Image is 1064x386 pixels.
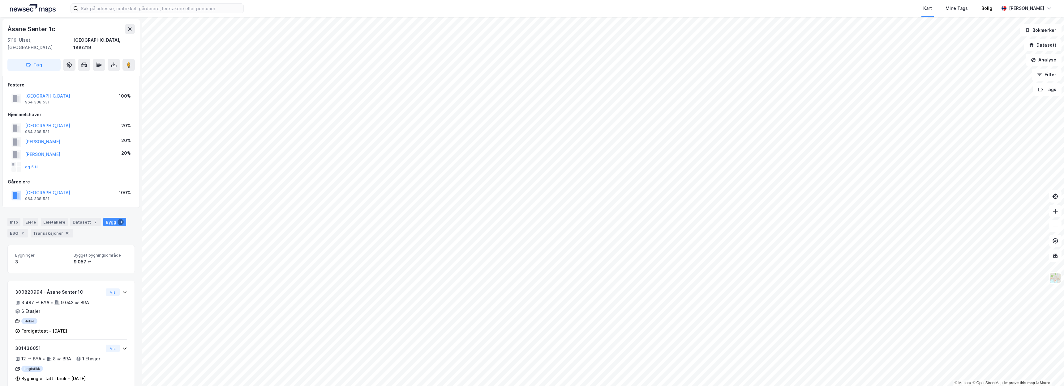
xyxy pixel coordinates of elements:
[15,288,103,296] div: 300820994 - Åsane Senter 1C
[121,149,131,157] div: 20%
[7,24,57,34] div: Åsane Senter 1c
[1033,356,1064,386] div: Kontrollprogram for chat
[15,253,69,258] span: Bygninger
[73,36,135,51] div: [GEOGRAPHIC_DATA], 188/219
[1032,69,1062,81] button: Filter
[119,92,131,100] div: 100%
[21,308,40,315] div: 6 Etasjer
[7,36,73,51] div: 5116, Ulset, [GEOGRAPHIC_DATA]
[7,59,61,71] button: Tag
[21,355,41,363] div: 12 ㎡ BYA
[10,4,56,13] img: logo.a4113a55bc3d86da70a041830d287a7e.svg
[121,137,131,144] div: 20%
[923,5,932,12] div: Kart
[8,178,135,186] div: Gårdeiere
[1026,54,1062,66] button: Analyse
[61,299,89,306] div: 9 042 ㎡ BRA
[25,129,49,134] div: 964 338 531
[15,258,69,266] div: 3
[8,111,135,118] div: Hjemmelshaver
[64,230,71,236] div: 10
[106,345,120,352] button: Vis
[981,5,992,12] div: Bolig
[7,229,28,237] div: ESG
[23,218,38,226] div: Eiere
[103,218,126,226] div: Bygg
[1009,5,1044,12] div: [PERSON_NAME]
[1004,381,1035,385] a: Improve this map
[78,4,243,13] input: Søk på adresse, matrikkel, gårdeiere, leietakere eller personer
[119,189,131,196] div: 100%
[1033,83,1062,96] button: Tags
[21,299,49,306] div: 3 487 ㎡ BYA
[53,355,71,363] div: 8 ㎡ BRA
[118,219,124,225] div: 3
[70,218,101,226] div: Datasett
[19,230,26,236] div: 2
[51,300,53,305] div: •
[7,218,20,226] div: Info
[8,81,135,89] div: Festere
[946,5,968,12] div: Mine Tags
[1024,39,1062,51] button: Datasett
[41,218,68,226] div: Leietakere
[82,355,100,363] div: 1 Etasjer
[106,288,120,296] button: Vis
[21,327,67,335] div: Ferdigattest - [DATE]
[74,253,127,258] span: Bygget bygningsområde
[121,122,131,129] div: 20%
[25,100,49,105] div: 964 338 531
[74,258,127,266] div: 9 057 ㎡
[43,356,45,361] div: •
[92,219,98,225] div: 2
[15,345,103,352] div: 301436051
[973,381,1003,385] a: OpenStreetMap
[21,375,86,382] div: Bygning er tatt i bruk - [DATE]
[25,196,49,201] div: 964 338 531
[1033,356,1064,386] iframe: Chat Widget
[1020,24,1062,36] button: Bokmerker
[1049,272,1061,284] img: Z
[31,229,73,237] div: Transaksjoner
[955,381,972,385] a: Mapbox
